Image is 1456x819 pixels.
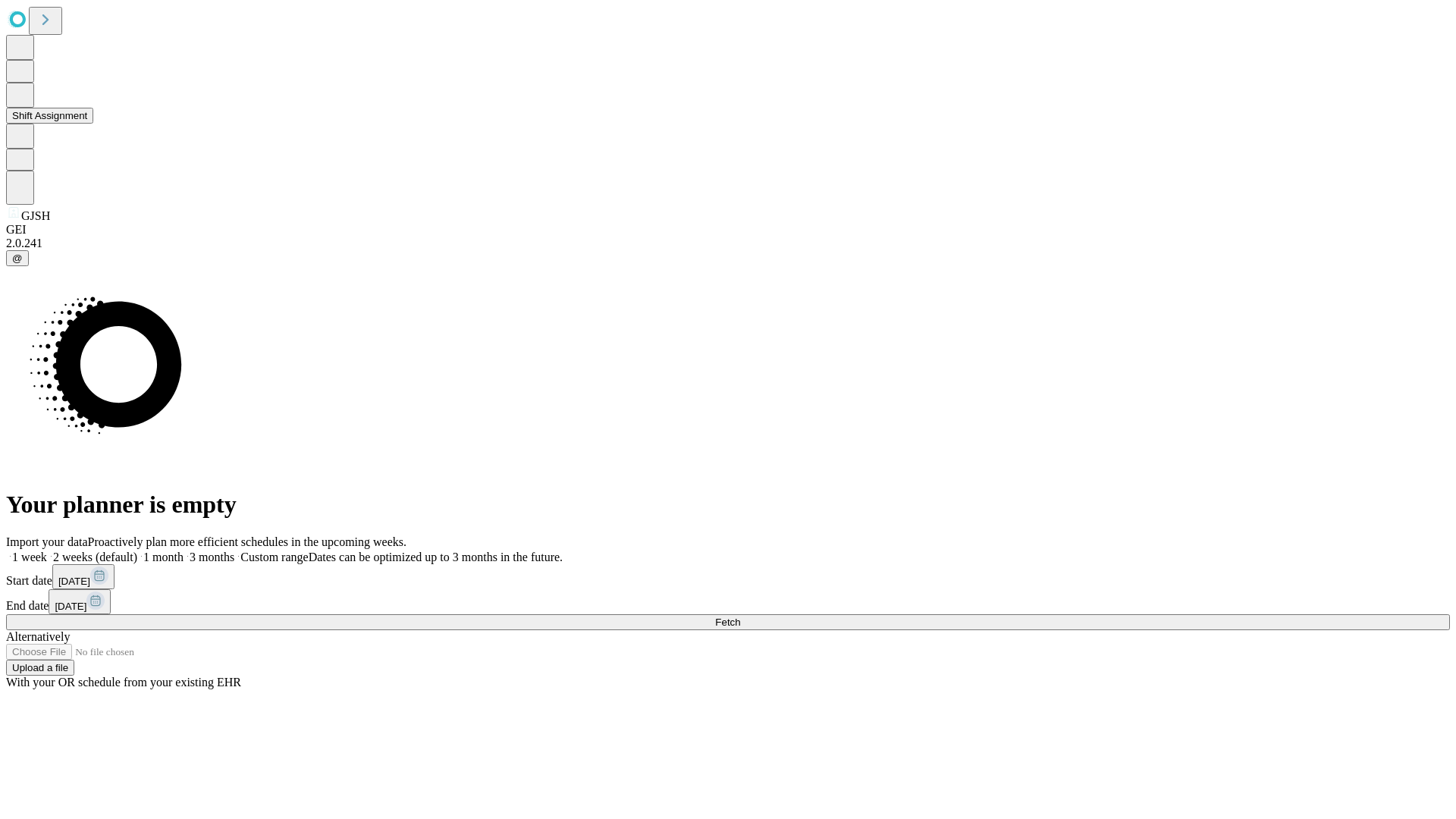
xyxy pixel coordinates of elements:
[309,551,563,563] span: Dates can be optimized up to 3 months in the future.
[6,491,1450,519] h1: Your planner is empty
[6,614,1450,630] button: Fetch
[6,589,1450,614] div: End date
[6,535,88,548] span: Import your data
[715,617,740,628] span: Fetch
[49,589,111,614] button: [DATE]
[6,564,1450,589] div: Start date
[6,223,1450,237] div: GEI
[6,250,29,266] button: @
[240,551,308,563] span: Custom range
[21,209,50,222] span: GJSH
[143,551,184,563] span: 1 month
[52,564,115,589] button: [DATE]
[55,601,86,612] span: [DATE]
[88,535,406,548] span: Proactively plan more efficient schedules in the upcoming weeks.
[6,237,1450,250] div: 2.0.241
[6,660,74,676] button: Upload a file
[6,630,70,643] span: Alternatively
[53,551,137,563] span: 2 weeks (default)
[6,108,93,124] button: Shift Assignment
[6,676,241,689] span: With your OR schedule from your existing EHR
[58,576,90,587] span: [DATE]
[12,551,47,563] span: 1 week
[12,253,23,264] span: @
[190,551,234,563] span: 3 months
